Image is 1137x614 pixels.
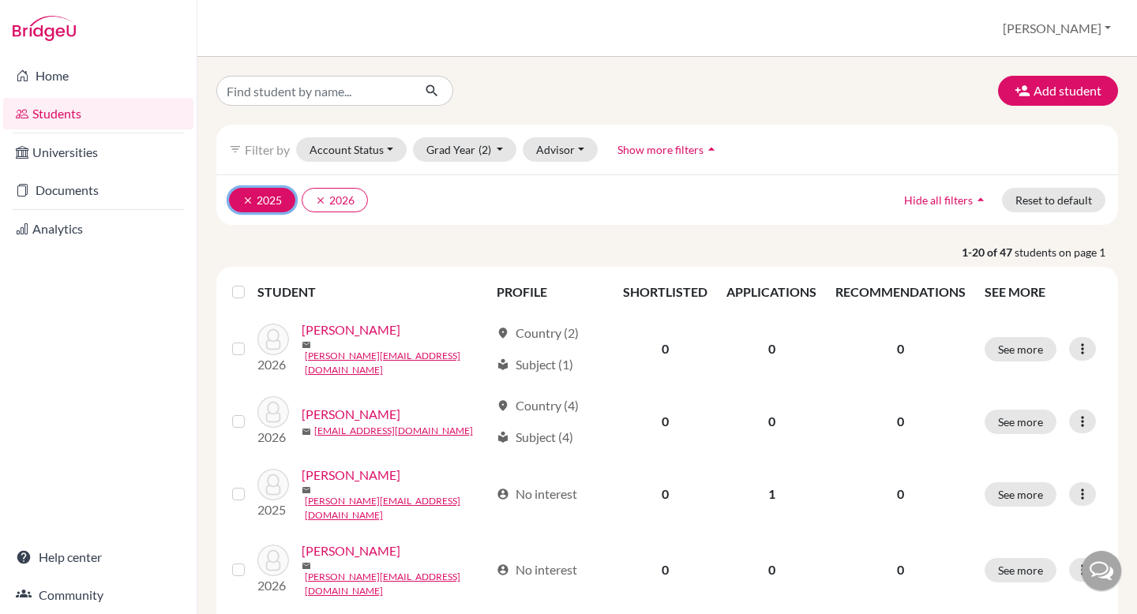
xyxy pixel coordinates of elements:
[973,192,989,208] i: arrow_drop_up
[257,576,289,595] p: 2026
[257,428,289,447] p: 2026
[315,195,326,206] i: clear
[3,137,193,168] a: Universities
[835,339,966,358] p: 0
[257,324,289,355] img: Albaladejo, Emma
[617,143,704,156] span: Show more filters
[36,11,69,25] span: Help
[717,456,826,532] td: 1
[996,13,1118,43] button: [PERSON_NAME]
[904,193,973,207] span: Hide all filters
[985,558,1056,582] button: See more
[242,195,253,206] i: clear
[305,349,490,377] a: [PERSON_NAME][EMAIL_ADDRESS][DOMAIN_NAME]
[302,405,400,424] a: [PERSON_NAME]
[3,579,193,611] a: Community
[497,358,509,371] span: local_library
[487,273,614,311] th: PROFILE
[302,485,311,495] span: mail
[302,340,311,350] span: mail
[497,560,577,579] div: No interest
[497,324,579,343] div: Country (2)
[614,532,717,608] td: 0
[229,188,295,212] button: clear2025
[305,494,490,522] a: [PERSON_NAME][EMAIL_ADDRESS][DOMAIN_NAME]
[257,500,289,519] p: 2025
[985,482,1056,507] button: See more
[302,541,400,560] a: [PERSON_NAME]
[891,188,1002,212] button: Hide all filtersarrow_drop_up
[975,273,1112,311] th: SEE MORE
[717,273,826,311] th: APPLICATIONS
[497,563,509,576] span: account_circle
[302,466,400,485] a: [PERSON_NAME]
[497,431,509,444] span: local_library
[216,76,412,106] input: Find student by name...
[257,355,289,374] p: 2026
[497,488,509,500] span: account_circle
[826,273,975,311] th: RECOMMENDATIONS
[1015,244,1118,260] span: students on page 1
[3,98,193,129] a: Students
[478,143,491,156] span: (2)
[717,311,826,387] td: 0
[614,273,717,311] th: SHORTLISTED
[614,311,717,387] td: 0
[717,387,826,456] td: 0
[3,60,193,92] a: Home
[257,396,289,428] img: Alende, Juan Ignacio
[717,532,826,608] td: 0
[302,320,400,339] a: [PERSON_NAME]
[257,469,289,500] img: Angres, Rocco
[704,141,719,157] i: arrow_drop_up
[1002,188,1105,212] button: Reset to default
[985,337,1056,361] button: See more
[302,188,368,212] button: clear2026
[497,399,509,412] span: location_on
[604,137,733,162] button: Show more filtersarrow_drop_up
[614,387,717,456] td: 0
[3,213,193,245] a: Analytics
[962,244,1015,260] strong: 1-20 of 47
[13,16,76,41] img: Bridge-U
[229,143,242,155] i: filter_list
[998,76,1118,106] button: Add student
[257,545,289,576] img: Arcuri, Alessandro
[257,273,488,311] th: STUDENT
[497,485,577,504] div: No interest
[835,485,966,504] p: 0
[305,570,490,598] a: [PERSON_NAME][EMAIL_ADDRESS][DOMAIN_NAME]
[497,396,579,415] div: Country (4)
[245,142,290,157] span: Filter by
[835,560,966,579] p: 0
[614,456,717,532] td: 0
[497,428,573,447] div: Subject (4)
[3,174,193,206] a: Documents
[523,137,598,162] button: Advisor
[296,137,407,162] button: Account Status
[835,412,966,431] p: 0
[497,355,573,374] div: Subject (1)
[985,410,1056,434] button: See more
[314,424,473,438] a: [EMAIL_ADDRESS][DOMAIN_NAME]
[3,541,193,573] a: Help center
[302,427,311,436] span: mail
[302,561,311,571] span: mail
[497,327,509,339] span: location_on
[413,137,517,162] button: Grad Year(2)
